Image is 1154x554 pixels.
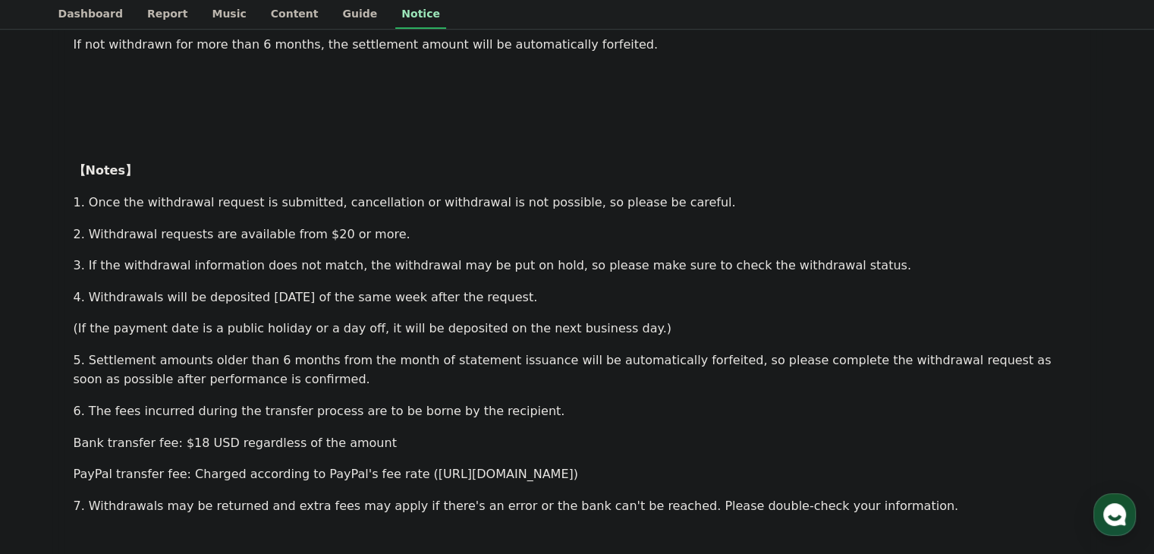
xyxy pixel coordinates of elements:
a: Home [5,428,100,466]
span: 2. Withdrawal requests are available from $20 or more. [74,227,410,241]
span: Settings [225,451,262,463]
a: Settings [196,428,291,466]
span: Home [39,451,65,463]
span: Bank transfer fee: $18 USD regardless of the amount [74,436,397,450]
span: 3. If the withdrawal information does not match, the withdrawal may be put on hold, so please mak... [74,258,911,272]
span: 1. Once the withdrawal request is submitted, cancellation or withdrawal is not possible, so pleas... [74,195,736,209]
span: 5. Settlement amounts older than 6 months from the month of statement issuance will be automatica... [74,353,1052,387]
span: 7. Withdrawals may be returned and extra fees may apply if there's an error or the bank can't be ... [74,499,959,513]
span: 4. Withdrawals will be deposited [DATE] of the same week after the request. [74,290,538,304]
span: PayPal transfer fee: Charged according to PayPal's fee rate ([URL][DOMAIN_NAME]) [74,467,578,481]
span: Messages [126,452,171,464]
strong: 【Notes】 [74,163,137,178]
a: Messages [100,428,196,466]
span: If not withdrawn for more than 6 months, the settlement amount will be automatically forfeited. [74,37,658,52]
span: 6. The fees incurred during the transfer process are to be borne by the recipient. [74,404,565,418]
span: (If the payment date is a public holiday or a day off, it will be deposited on the next business ... [74,321,671,335]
